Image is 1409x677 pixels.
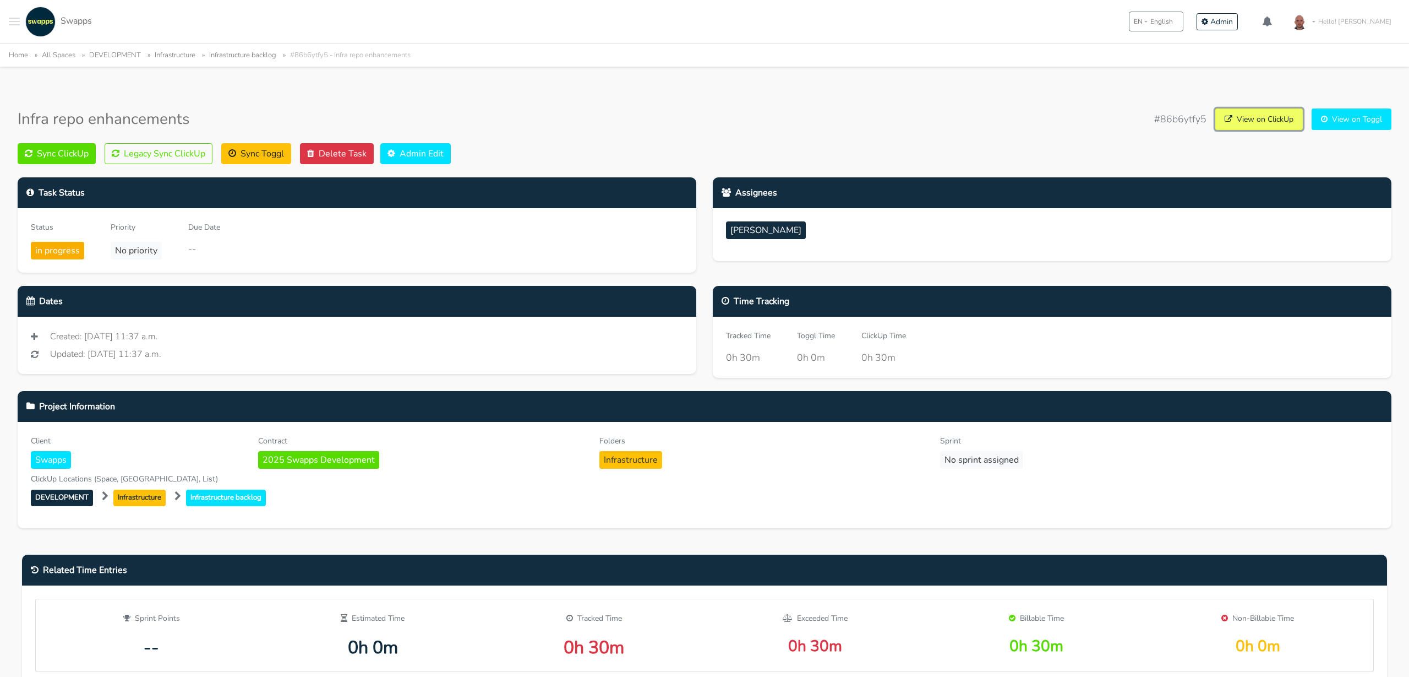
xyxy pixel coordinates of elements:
span: Swapps [31,451,71,469]
span: Swapps [61,15,92,27]
div: Due Date [188,221,220,233]
div: Sprint [940,435,1265,447]
a: All Spaces [42,50,75,60]
a: Infrastructure backlog [186,490,270,503]
a: DEVELOPMENT [31,490,100,503]
a: Infrastructure [599,453,667,466]
div: Task Status [18,177,696,208]
div: ClickUp Time [861,330,906,342]
a: Swapps [31,453,75,466]
span: DEVELOPMENT [31,490,93,506]
img: foto-andres-documento.jpeg [1288,10,1310,33]
span: Updated: [DATE] 11:37 a.m. [50,348,161,361]
button: Sync Toggl [221,143,291,164]
span: 2025 Swapps Development [258,451,379,469]
a: [PERSON_NAME] [726,221,810,243]
a: Admin Edit [380,143,451,164]
button: Toggle navigation menu [9,7,20,37]
h3: Infra repo enhancements [18,110,189,129]
span: No priority [111,242,162,259]
div: -- [49,637,254,658]
span: in progress [31,242,84,259]
button: ENEnglish [1129,12,1183,31]
div: 0h 0m [270,637,475,658]
div: 0h 0m [797,350,835,365]
a: Admin [1197,13,1238,30]
a: Swapps [23,7,92,37]
div: Dates [18,286,696,317]
span: Admin [1210,17,1233,27]
button: Delete Task [300,143,374,164]
li: #86b6ytfy5 - Infra repo enhancements [278,49,411,62]
div: Contract [258,435,583,447]
div: Non-Billable Time [1155,613,1360,624]
div: Sprint Points [49,613,254,624]
div: Billable Time [934,613,1139,624]
span: English [1150,17,1173,26]
a: Infrastructure [113,490,172,503]
div: Tracked Time [726,330,771,342]
div: Status [31,221,84,233]
button: Legacy Sync ClickUp [105,143,212,164]
div: Assignees [713,177,1391,208]
span: Created: [DATE] 11:37 a.m. [50,330,158,343]
a: Infrastructure backlog [209,50,276,60]
div: Time Tracking [713,286,1391,317]
div: 0h 30m [934,637,1139,656]
span: Hello! [PERSON_NAME] [1318,17,1391,26]
div: Estimated Time [270,613,475,624]
div: -- [188,242,220,256]
div: 0h 30m [861,350,906,365]
div: Folders [599,435,924,447]
div: Related Time Entries [22,555,1387,586]
div: 0h 30m [726,350,771,365]
div: 0h 30m [713,637,918,656]
span: Infrastructure [113,490,166,506]
a: Home [9,50,28,60]
a: Hello! [PERSON_NAME] [1284,6,1400,37]
div: Exceeded Time [713,613,918,624]
a: 2025 Swapps Development [258,453,384,466]
img: swapps-linkedin-v2.jpg [25,7,56,37]
a: Infrastructure [155,50,195,60]
span: Infrastructure backlog [186,490,266,506]
button: Sync ClickUp [18,143,96,164]
div: Client [31,435,242,447]
div: Priority [111,221,162,233]
span: [PERSON_NAME] [726,221,806,239]
div: Project Information [18,391,1391,422]
div: ClickUp Locations (Space, [GEOGRAPHIC_DATA], List) [31,473,469,485]
div: 0h 30m [491,637,696,658]
a: View on ClickUp [1215,109,1303,130]
div: 0h 0m [1155,637,1360,656]
div: Tracked Time [491,613,696,624]
a: DEVELOPMENT [89,50,141,60]
span: #86b6ytfy5 [1154,112,1206,126]
span: Infrastructure [599,451,662,469]
div: Toggl Time [797,330,835,342]
span: No sprint assigned [940,451,1023,469]
a: View on Toggl [1312,109,1391,130]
